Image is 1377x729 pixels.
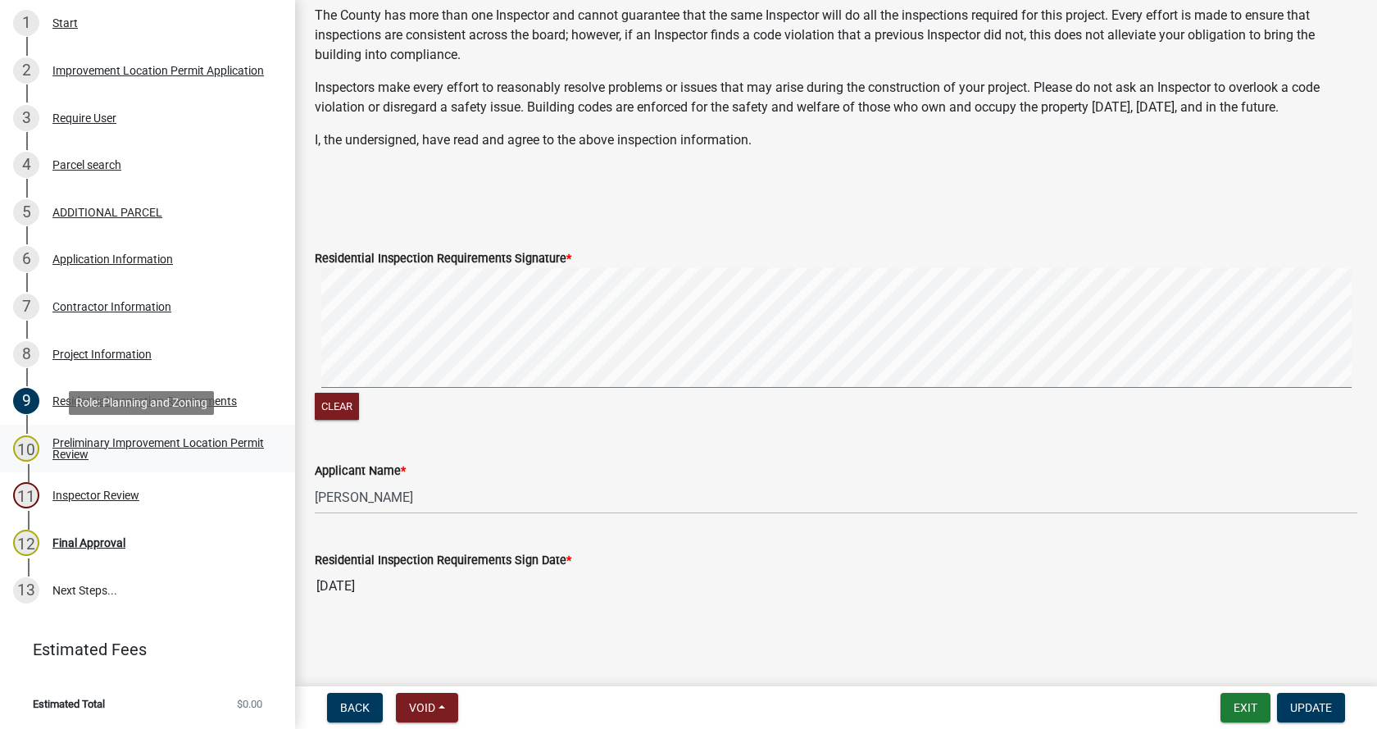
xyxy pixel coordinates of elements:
[52,437,269,460] div: Preliminary Improvement Location Permit Review
[13,57,39,84] div: 2
[13,435,39,462] div: 10
[315,6,1357,65] p: The County has more than one Inspector and cannot guarantee that the same Inspector will do all t...
[13,199,39,226] div: 5
[1220,693,1270,722] button: Exit
[1277,693,1345,722] button: Update
[52,395,237,407] div: Residential Inspection Requirements
[13,633,269,666] a: Estimated Fees
[52,349,152,360] div: Project Information
[52,17,78,29] div: Start
[13,152,39,178] div: 4
[13,388,39,414] div: 9
[52,301,171,312] div: Contractor Information
[327,693,383,722] button: Back
[13,341,39,367] div: 8
[315,253,571,265] label: Residential Inspection Requirements Signature
[52,112,116,124] div: Require User
[13,482,39,508] div: 11
[340,701,370,714] span: Back
[52,253,173,265] div: Application Information
[315,555,571,567] label: Residential Inspection Requirements Sign Date
[315,393,359,420] button: Clear
[13,530,39,556] div: 12
[13,294,39,320] div: 7
[52,65,264,76] div: Improvement Location Permit Application
[52,537,125,549] div: Final Approval
[315,78,1357,117] p: Inspectors make every effort to reasonably resolve problems or issues that may arise during the c...
[315,130,1357,150] p: I, the undersigned, have read and agree to the above inspection information.
[52,159,121,171] div: Parcel search
[1290,701,1332,714] span: Update
[52,207,162,218] div: ADDITIONAL PARCEL
[13,10,39,36] div: 1
[52,490,139,501] div: Inspector Review
[315,466,406,477] label: Applicant Name
[237,699,262,709] span: $0.00
[13,105,39,131] div: 3
[409,701,435,714] span: Void
[13,246,39,272] div: 6
[69,391,214,415] div: Role: Planning and Zoning
[13,577,39,604] div: 13
[396,693,458,722] button: Void
[33,699,105,709] span: Estimated Total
